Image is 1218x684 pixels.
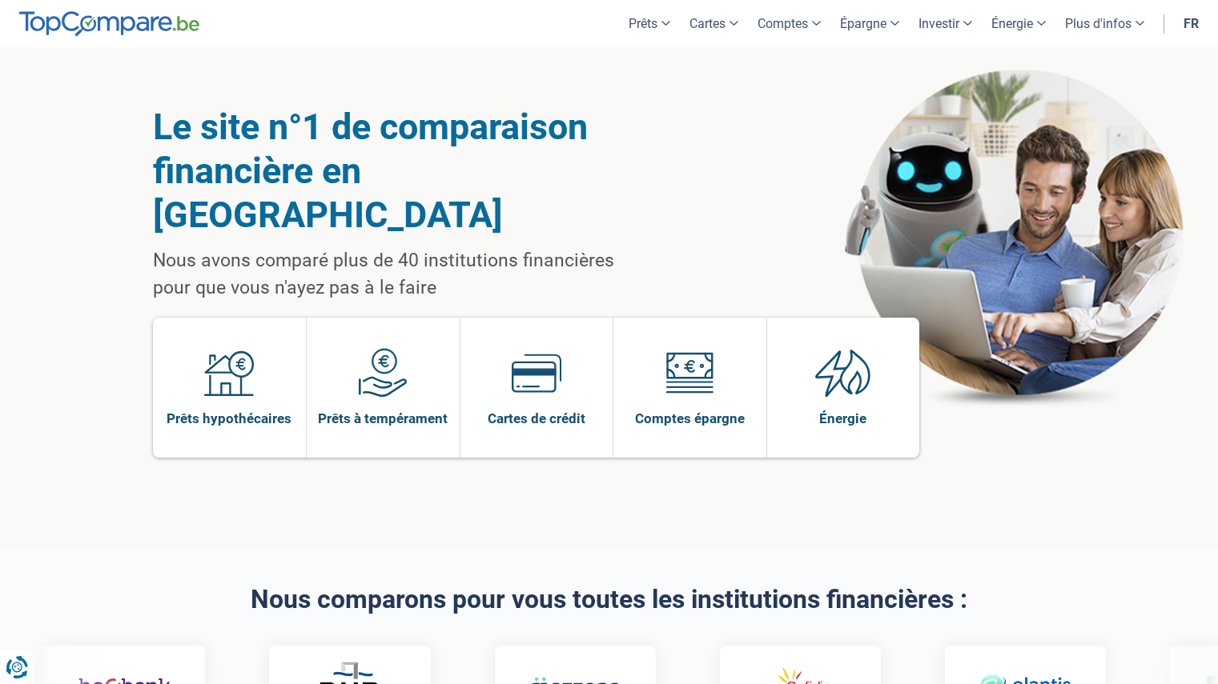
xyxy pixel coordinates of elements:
[512,348,561,398] img: Cartes de crédit
[204,348,254,398] img: Prêts hypothécaires
[613,318,766,458] a: Comptes épargne Comptes épargne
[19,11,199,37] img: TopCompare
[488,410,585,427] span: Cartes de crédit
[665,348,714,398] img: Comptes épargne
[358,348,408,398] img: Prêts à tempérament
[460,318,613,458] a: Cartes de crédit Cartes de crédit
[167,410,291,427] span: Prêts hypothécaires
[307,318,460,458] a: Prêts à tempérament Prêts à tempérament
[153,247,655,302] p: Nous avons comparé plus de 40 institutions financières pour que vous n'ayez pas à le faire
[767,318,920,458] a: Énergie Énergie
[819,410,866,427] span: Énergie
[153,318,307,458] a: Prêts hypothécaires Prêts hypothécaires
[318,410,448,427] span: Prêts à tempérament
[153,105,655,237] h1: Le site n°1 de comparaison financière en [GEOGRAPHIC_DATA]
[815,348,871,398] img: Énergie
[153,586,1066,614] h2: Nous comparons pour vous toutes les institutions financières :
[635,410,745,427] span: Comptes épargne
